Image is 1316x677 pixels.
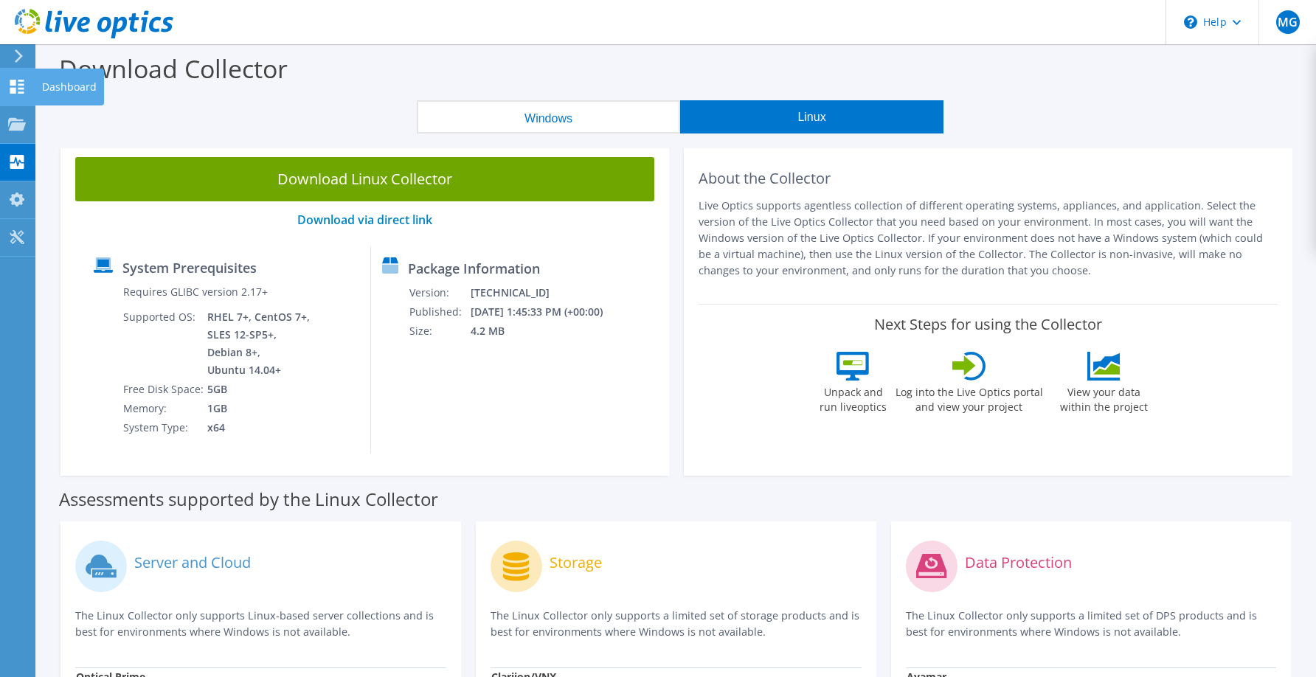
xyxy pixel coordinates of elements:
[207,308,313,380] td: RHEL 7+, CentOS 7+, SLES 12-SP5+, Debian 8+, Ubuntu 14.04+
[59,492,438,507] label: Assessments supported by the Linux Collector
[470,283,623,302] td: [TECHNICAL_ID]
[122,380,207,399] td: Free Disk Space:
[550,555,602,570] label: Storage
[207,418,313,437] td: x64
[122,308,207,380] td: Supported OS:
[417,100,680,133] button: Windows
[75,608,446,640] p: The Linux Collector only supports Linux-based server collections and is best for environments whe...
[470,302,623,322] td: [DATE] 1:45:33 PM (+00:00)
[59,52,288,86] label: Download Collector
[35,69,104,105] div: Dashboard
[207,380,313,399] td: 5GB
[491,608,862,640] p: The Linux Collector only supports a limited set of storage products and is best for environments ...
[895,381,1044,414] label: Log into the Live Optics portal and view your project
[1276,10,1300,34] span: MG
[123,285,268,299] label: Requires GLIBC version 2.17+
[820,381,887,414] label: Unpack and run liveoptics
[297,212,432,228] a: Download via direct link
[134,555,251,570] label: Server and Cloud
[408,261,540,276] label: Package Information
[699,170,1278,187] h2: About the Collector
[906,608,1277,640] p: The Linux Collector only supports a limited set of DPS products and is best for environments wher...
[1184,15,1197,29] svg: \n
[965,555,1072,570] label: Data Protection
[1051,381,1157,414] label: View your data within the project
[122,418,207,437] td: System Type:
[874,316,1102,333] label: Next Steps for using the Collector
[680,100,943,133] button: Linux
[409,322,470,341] td: Size:
[470,322,623,341] td: 4.2 MB
[122,260,257,275] label: System Prerequisites
[122,399,207,418] td: Memory:
[75,157,654,201] a: Download Linux Collector
[409,302,470,322] td: Published:
[207,399,313,418] td: 1GB
[409,283,470,302] td: Version:
[699,198,1278,279] p: Live Optics supports agentless collection of different operating systems, appliances, and applica...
